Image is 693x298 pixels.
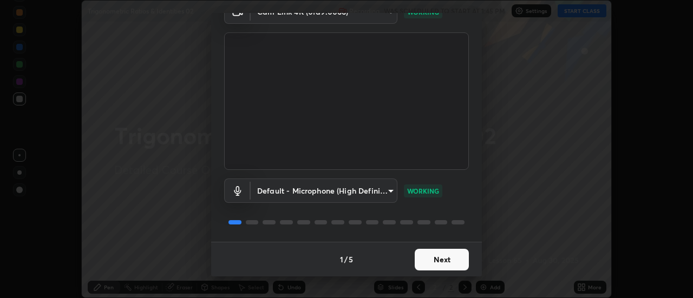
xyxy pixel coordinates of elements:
h4: 5 [349,254,353,265]
div: Cam Link 4K (0fd9:0066) [251,178,397,203]
button: Next [415,249,469,270]
h4: / [344,254,348,265]
p: WORKING [407,186,439,196]
h4: 1 [340,254,343,265]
